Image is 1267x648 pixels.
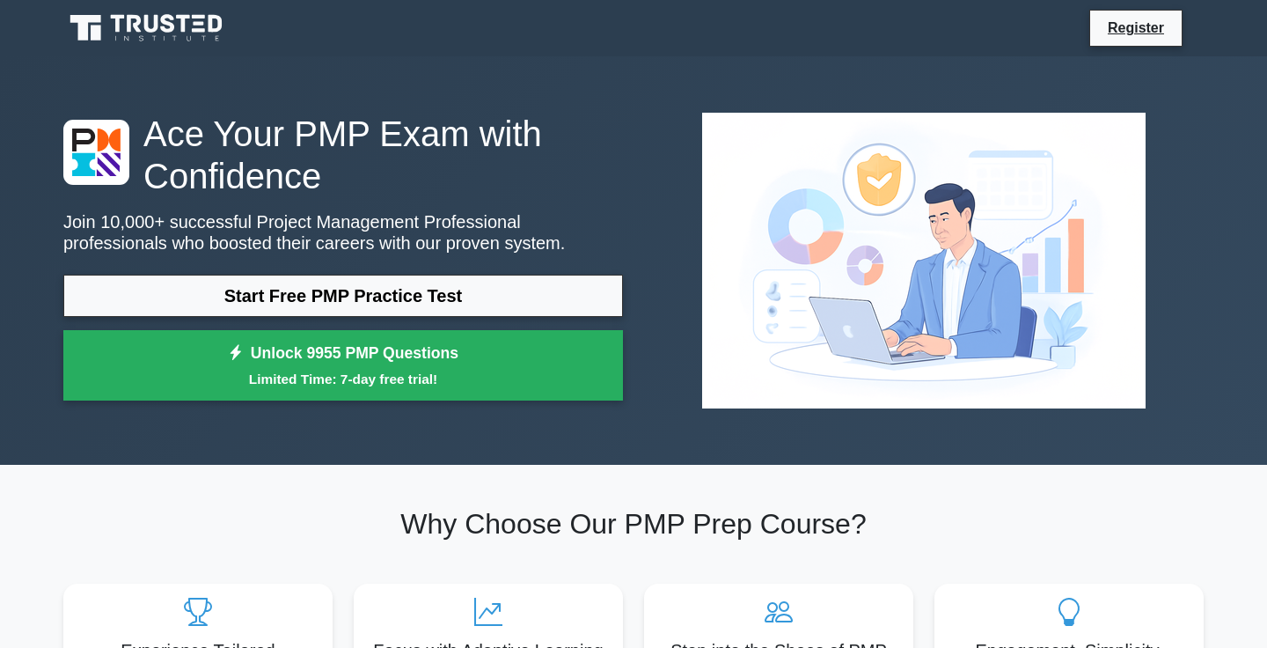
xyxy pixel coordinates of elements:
[63,275,623,317] a: Start Free PMP Practice Test
[63,507,1204,541] h2: Why Choose Our PMP Prep Course?
[1097,17,1175,39] a: Register
[63,211,623,254] p: Join 10,000+ successful Project Management Professional professionals who boosted their careers w...
[63,330,623,401] a: Unlock 9955 PMP QuestionsLimited Time: 7-day free trial!
[85,369,601,389] small: Limited Time: 7-day free trial!
[63,113,623,197] h1: Ace Your PMP Exam with Confidence
[688,99,1160,423] img: Project Management Professional Preview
